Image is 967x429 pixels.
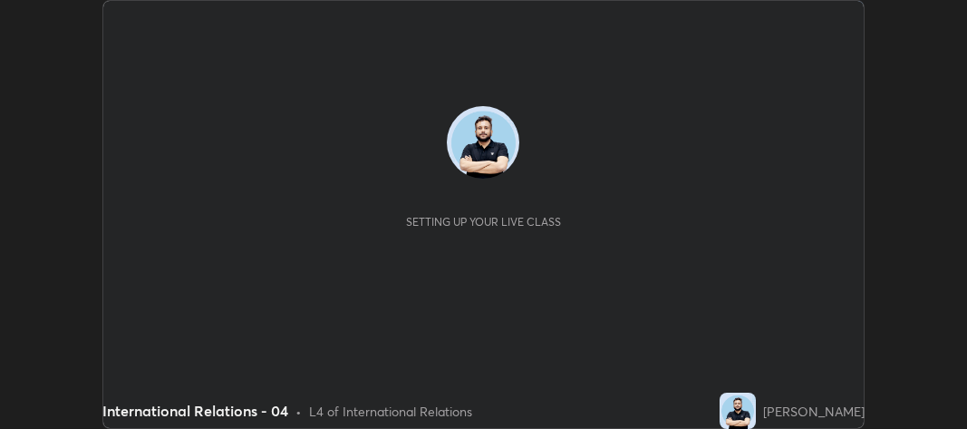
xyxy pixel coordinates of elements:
div: [PERSON_NAME] [763,402,865,421]
div: • [295,402,302,421]
img: 8a7944637a4c453e8737046d72cd9e64.jpg [447,106,519,179]
img: 8a7944637a4c453e8737046d72cd9e64.jpg [720,393,756,429]
div: Setting up your live class [406,215,561,229]
div: L4 of International Relations [309,402,472,421]
div: International Relations - 04 [102,400,288,422]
